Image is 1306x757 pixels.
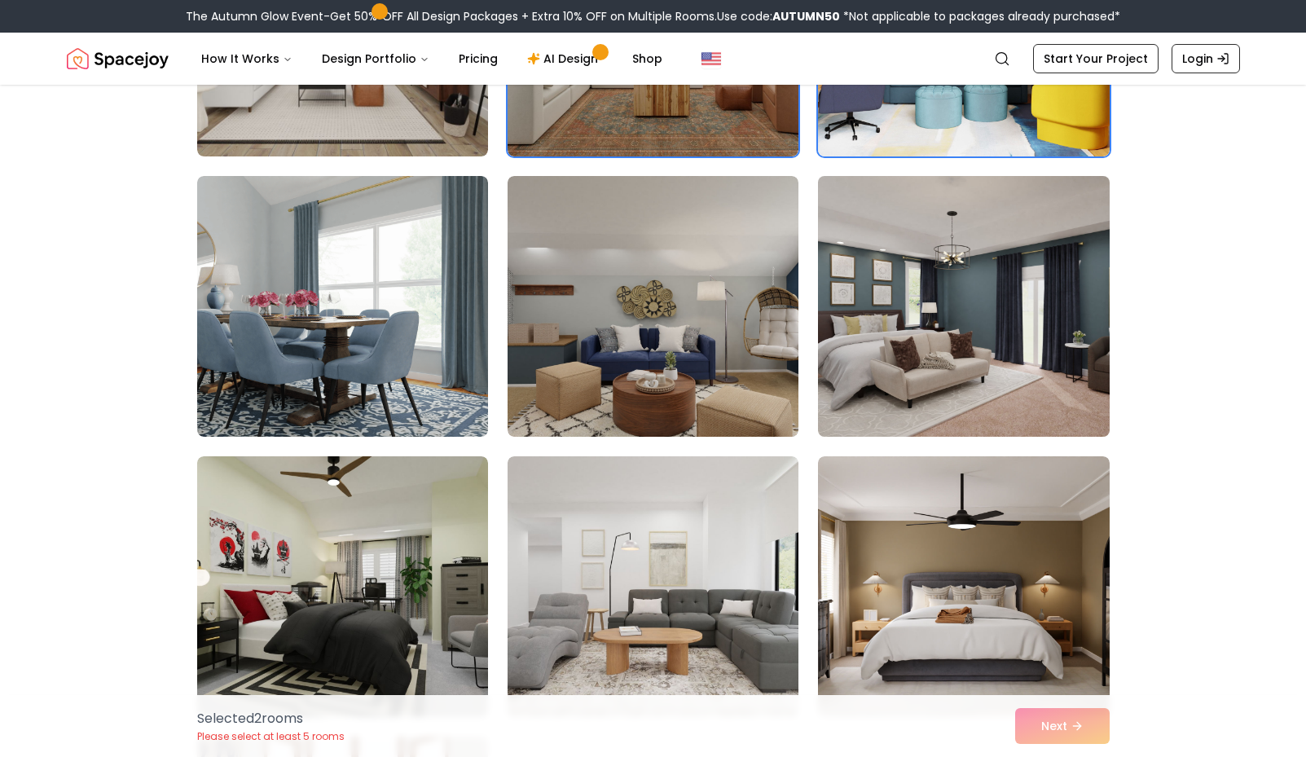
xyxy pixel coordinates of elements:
a: Start Your Project [1033,44,1159,73]
nav: Main [188,42,675,75]
p: Selected 2 room s [197,709,345,728]
a: Shop [619,42,675,75]
a: AI Design [514,42,616,75]
div: The Autumn Glow Event-Get 50% OFF All Design Packages + Extra 10% OFF on Multiple Rooms. [186,8,1120,24]
img: Room room-8 [508,456,798,717]
img: Room room-7 [197,456,488,717]
b: AUTUMN50 [772,8,840,24]
a: Pricing [446,42,511,75]
img: Room room-4 [197,176,488,437]
span: *Not applicable to packages already purchased* [840,8,1120,24]
img: Room room-6 [811,169,1116,443]
img: Spacejoy Logo [67,42,169,75]
a: Login [1172,44,1240,73]
a: Spacejoy [67,42,169,75]
img: Room room-5 [508,176,798,437]
button: How It Works [188,42,306,75]
button: Design Portfolio [309,42,442,75]
img: Room room-9 [818,456,1109,717]
span: Use code: [717,8,840,24]
p: Please select at least 5 rooms [197,730,345,743]
img: United States [701,49,721,68]
nav: Global [67,33,1240,85]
